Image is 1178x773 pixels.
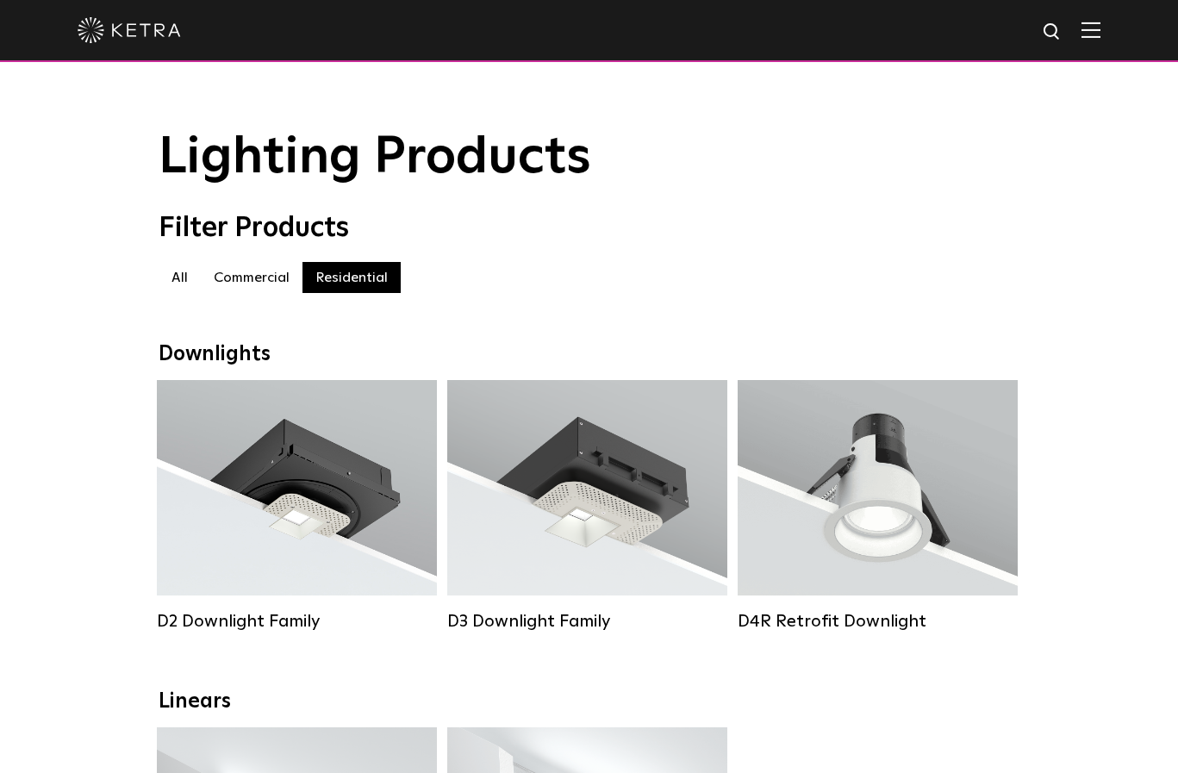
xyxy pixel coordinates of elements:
label: All [159,262,201,293]
img: Hamburger%20Nav.svg [1081,22,1100,38]
a: D3 Downlight Family Lumen Output:700 / 900 / 1100Colors:White / Black / Silver / Bronze / Paintab... [447,380,727,632]
span: Lighting Products [159,132,591,184]
img: ketra-logo-2019-white [78,17,181,43]
div: D4R Retrofit Downlight [738,611,1018,632]
a: D4R Retrofit Downlight Lumen Output:800Colors:White / BlackBeam Angles:15° / 25° / 40° / 60°Watta... [738,380,1018,632]
label: Commercial [201,262,302,293]
label: Residential [302,262,401,293]
div: Downlights [159,342,1020,367]
div: Linears [159,689,1020,714]
div: D2 Downlight Family [157,611,437,632]
div: Filter Products [159,212,1020,245]
img: search icon [1042,22,1063,43]
a: D2 Downlight Family Lumen Output:1200Colors:White / Black / Gloss Black / Silver / Bronze / Silve... [157,380,437,632]
div: D3 Downlight Family [447,611,727,632]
